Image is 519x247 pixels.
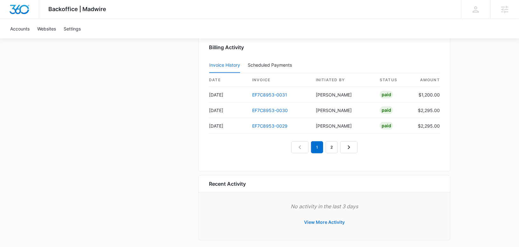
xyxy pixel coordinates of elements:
[380,122,393,130] div: Paid
[252,92,287,97] a: EF7C8953-0031
[209,203,440,210] p: No activity in the last 3 days
[6,19,33,38] a: Accounts
[252,123,287,129] a: EF7C8953-0029
[311,103,375,118] td: [PERSON_NAME]
[209,87,247,103] td: [DATE]
[298,215,351,230] button: View More Activity
[380,91,393,98] div: Paid
[33,19,60,38] a: Websites
[311,73,375,87] th: Initiated By
[311,118,375,134] td: [PERSON_NAME]
[49,6,107,12] span: Backoffice | Madwire
[340,141,357,153] a: Next Page
[209,43,440,51] h3: Billing Activity
[375,73,413,87] th: status
[380,106,393,114] div: Paid
[247,73,311,87] th: invoice
[209,58,240,73] button: Invoice History
[248,63,294,67] div: Scheduled Payments
[326,141,338,153] a: Page 2
[311,141,323,153] em: 1
[413,103,440,118] td: $2,295.00
[413,118,440,134] td: $2,295.00
[209,118,247,134] td: [DATE]
[60,19,85,38] a: Settings
[413,73,440,87] th: amount
[209,180,246,188] h6: Recent Activity
[311,87,375,103] td: [PERSON_NAME]
[413,87,440,103] td: $1,200.00
[252,108,288,113] a: EF7C8953-0030
[291,141,357,153] nav: Pagination
[209,73,247,87] th: date
[209,103,247,118] td: [DATE]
